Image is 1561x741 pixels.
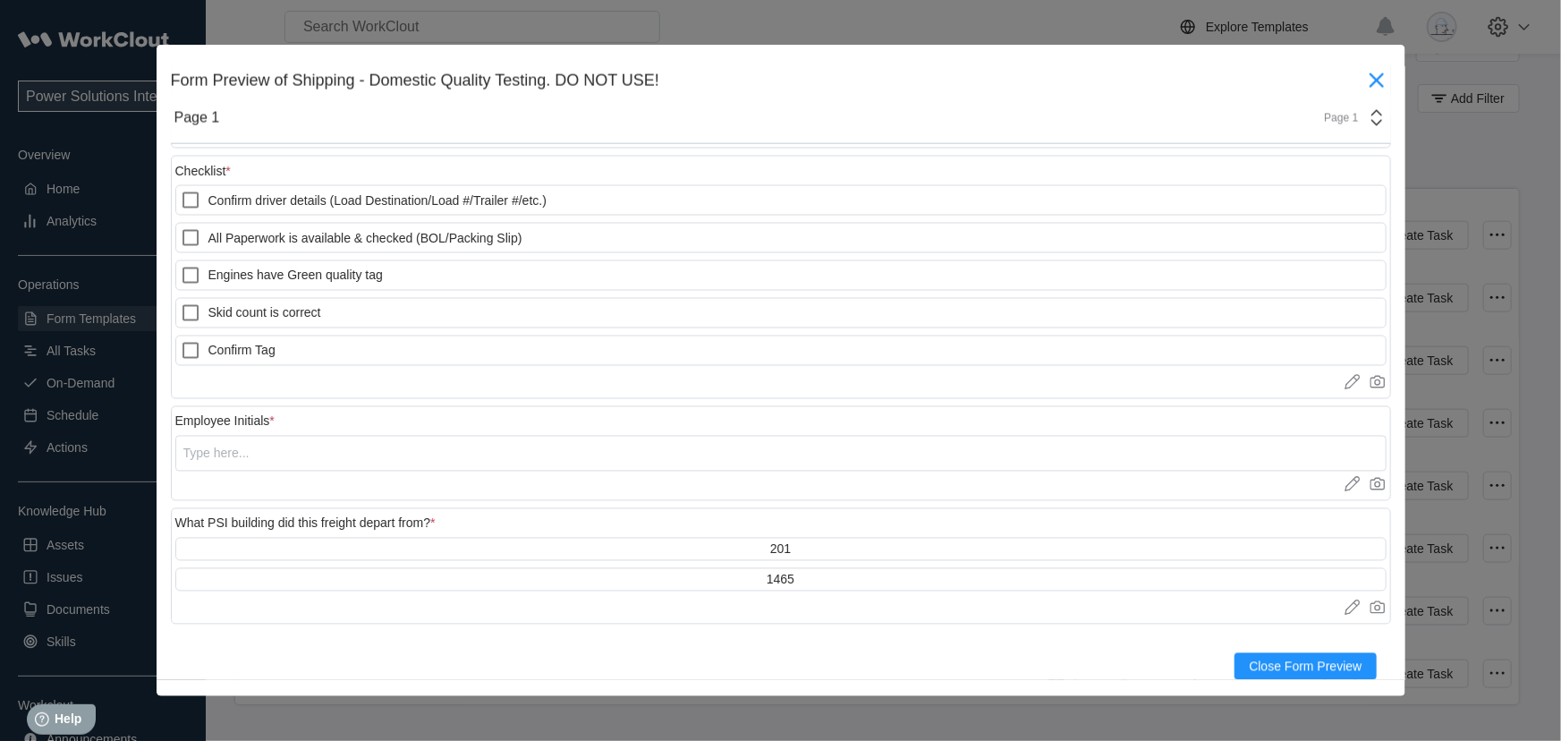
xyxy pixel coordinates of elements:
[171,72,1362,90] div: Form Preview of Shipping - Domestic Quality Testing. DO NOT USE!
[175,164,231,178] div: Checklist
[175,260,1387,291] label: Engines have Green quality tag
[1314,112,1359,124] div: Page 1
[767,573,794,587] div: 1465
[1234,653,1376,680] button: Close Form Preview
[175,223,1387,253] label: All Paperwork is available & checked (BOL/Packing Slip)
[175,436,1387,472] input: Type here...
[175,185,1387,216] label: Confirm driver details (Load Destination/Load #/Trailer #/etc.)
[174,110,220,126] div: Page 1
[175,516,436,531] div: What PSI building did this freight depart from?
[175,414,275,429] div: Employee Initials
[175,336,1387,366] label: Confirm Tag
[770,542,791,557] div: 201
[175,298,1387,328] label: Skid count is correct
[1249,660,1362,673] span: Close Form Preview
